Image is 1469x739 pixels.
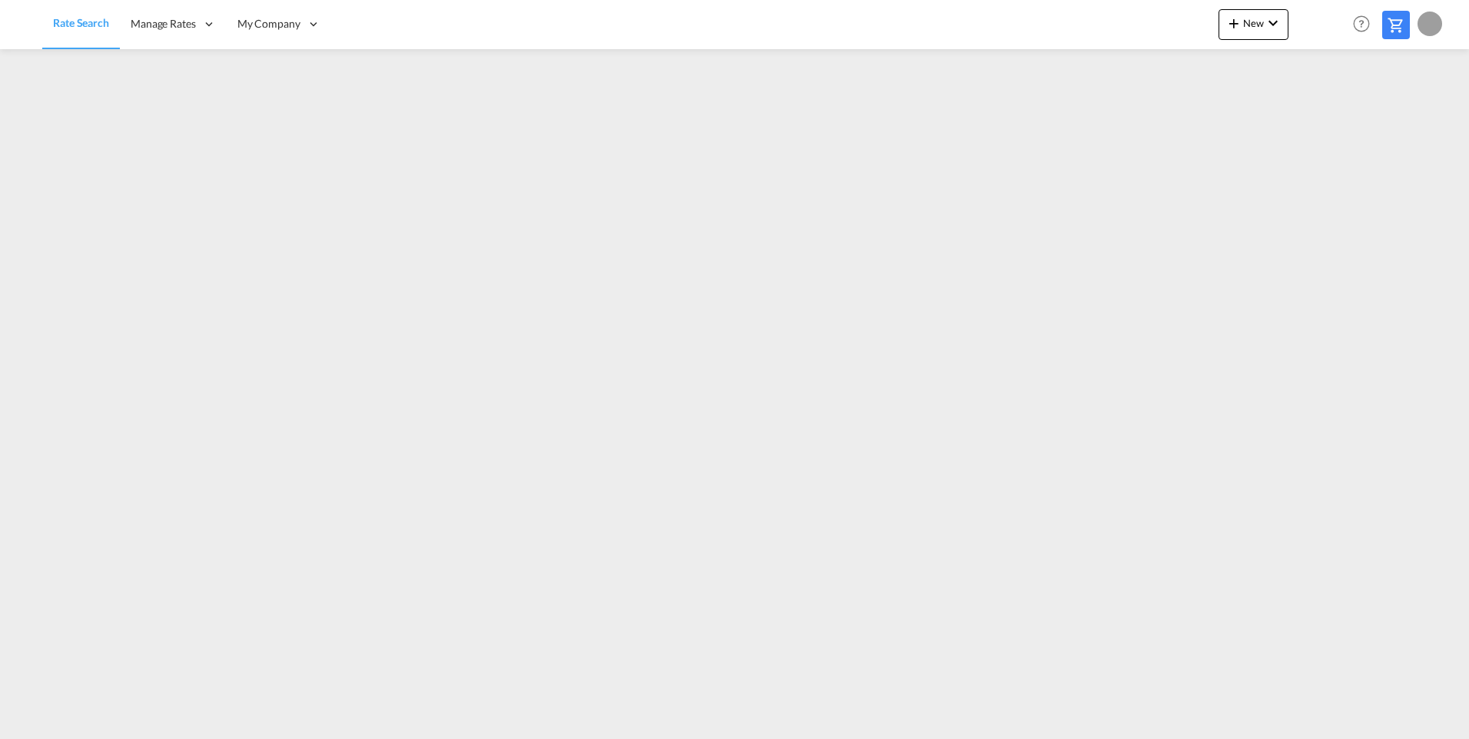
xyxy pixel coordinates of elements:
span: Help [1348,11,1374,37]
div: Help [1348,11,1382,38]
span: Rate Search [53,16,109,29]
button: icon-plus 400-fgNewicon-chevron-down [1219,9,1288,40]
md-icon: icon-plus 400-fg [1225,14,1243,32]
span: My Company [237,16,300,31]
span: New [1225,17,1282,29]
span: Manage Rates [131,16,196,31]
md-icon: icon-chevron-down [1264,14,1282,32]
